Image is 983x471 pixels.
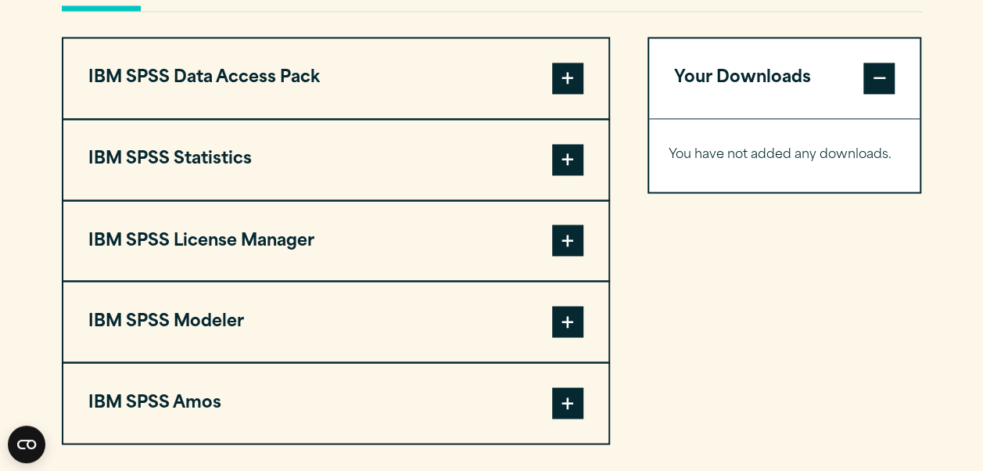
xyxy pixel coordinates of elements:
[63,363,608,443] button: IBM SPSS Amos
[8,426,45,463] button: Open CMP widget
[669,144,901,167] p: You have not added any downloads.
[63,282,608,361] button: IBM SPSS Modeler
[649,38,920,118] button: Your Downloads
[649,118,920,192] div: Your Downloads
[63,201,608,281] button: IBM SPSS License Manager
[63,38,608,118] button: IBM SPSS Data Access Pack
[63,120,608,200] button: IBM SPSS Statistics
